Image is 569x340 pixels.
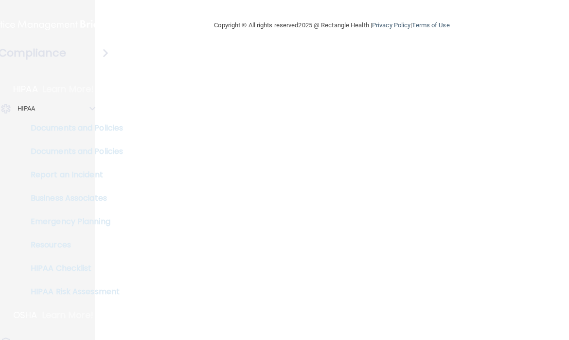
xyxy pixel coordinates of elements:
p: HIPAA [18,103,36,114]
p: Learn More! [43,83,94,95]
a: Privacy Policy [372,21,410,29]
div: Copyright © All rights reserved 2025 @ Rectangle Health | | [155,10,510,41]
p: Report an Incident [6,170,139,180]
p: Learn More! [42,309,94,321]
p: HIPAA [13,83,38,95]
p: Emergency Planning [6,217,139,227]
p: HIPAA Checklist [6,264,139,273]
p: Documents and Policies [6,123,139,133]
p: Business Associates [6,193,139,203]
p: Resources [6,240,139,250]
p: Documents and Policies [6,147,139,156]
a: Terms of Use [412,21,449,29]
p: OSHA [13,309,37,321]
p: HIPAA Risk Assessment [6,287,139,297]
